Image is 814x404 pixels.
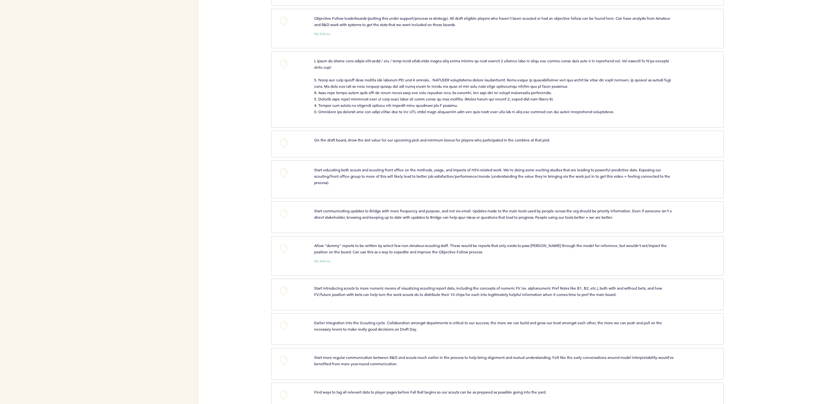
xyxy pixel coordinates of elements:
small: My Balloon [314,260,331,263]
span: L ipsum do sitame cons adipis elit-sedd / eiu / temp incid utlab etdo magna aliq enima minimv qu ... [314,58,672,114]
span: Earlier integration into the Scouting cycle. Collaboration amongst departments is critical to our... [314,320,663,332]
small: My Balloon [314,32,331,36]
span: Start introducing scouts to more numeric means of visualizing scouting report data, including the... [314,285,663,297]
span: Allow "dummy" reports to be written by select few non-Amateur-scouting staff. These would be repo... [314,243,668,254]
span: Start more regular communication between R&D and scouts much earlier in the process to help bring... [314,355,675,366]
span: On the draft board, show the slot value for our upcoming pick and minimum bonus for players who p... [314,137,549,142]
span: Start educating both scouts and scouting front office on the methods, usage, and impacts of HSV-r... [314,167,671,185]
span: Start communicating updates to Bridge with more frequency and purpose, and not via email. Updates... [314,208,673,220]
span: Objective Follow leaderboards (putting this under support/process vs strategy). All draft eligibl... [314,16,671,27]
span: Find ways to tag all relevant data to player pages before Fall Ball begins so our scouts can be a... [314,389,546,394]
